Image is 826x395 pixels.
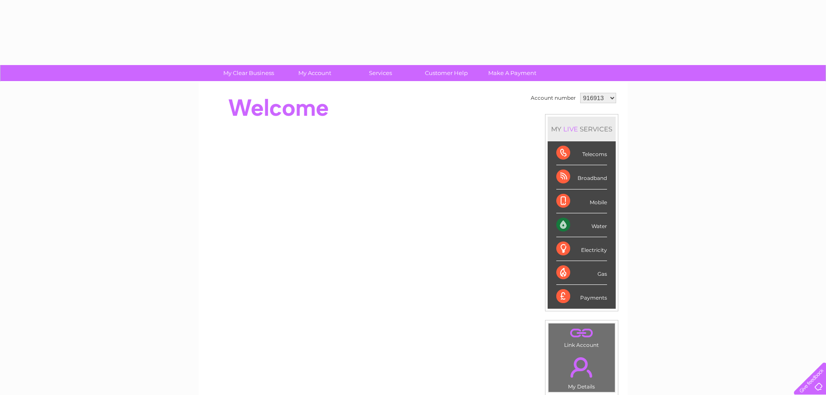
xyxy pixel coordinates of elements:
[213,65,284,81] a: My Clear Business
[477,65,548,81] a: Make A Payment
[556,189,607,213] div: Mobile
[548,323,615,350] td: Link Account
[345,65,416,81] a: Services
[556,165,607,189] div: Broadband
[556,237,607,261] div: Electricity
[551,326,613,341] a: .
[548,350,615,392] td: My Details
[556,141,607,165] div: Telecoms
[562,125,580,133] div: LIVE
[548,117,616,141] div: MY SERVICES
[551,352,613,382] a: .
[556,213,607,237] div: Water
[556,285,607,308] div: Payments
[529,91,578,105] td: Account number
[411,65,482,81] a: Customer Help
[279,65,350,81] a: My Account
[556,261,607,285] div: Gas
